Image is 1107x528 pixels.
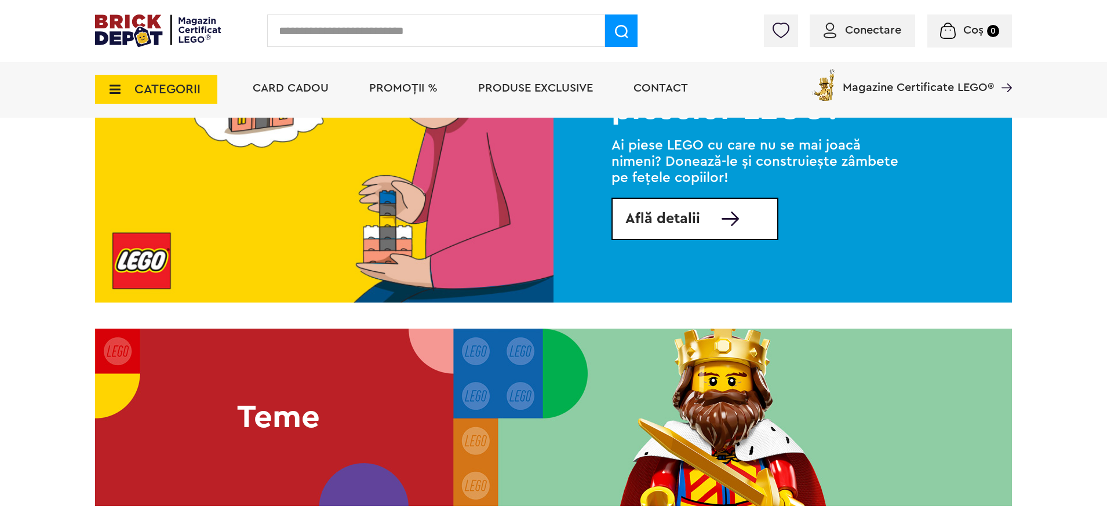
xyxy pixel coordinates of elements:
[611,198,778,240] a: Află detalii
[824,24,901,36] a: Conectare
[963,24,984,36] span: Coș
[253,82,329,94] a: Card Cadou
[611,137,907,186] p: Ai piese LEGO cu care nu se mai joacă nimeni? Donează-le și construiește zâmbete pe fețele copiilor!
[95,401,462,434] h2: Teme
[987,25,999,37] small: 0
[95,329,1012,506] img: Teme
[478,82,593,94] a: Produse exclusive
[625,212,700,226] span: Află detalii
[633,82,688,94] a: Contact
[845,24,901,36] span: Conectare
[134,83,201,96] span: CATEGORII
[994,67,1012,78] a: Magazine Certificate LEGO®
[843,67,994,93] span: Magazine Certificate LEGO®
[95,329,1012,506] a: TemeTeme
[369,82,438,94] a: PROMOȚII %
